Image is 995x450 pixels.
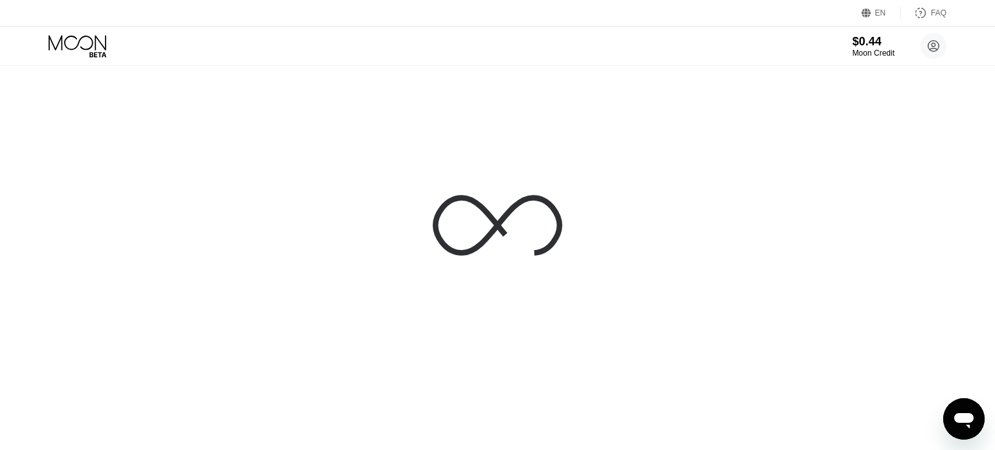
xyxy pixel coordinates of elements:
[931,8,946,17] div: FAQ
[943,398,985,440] iframe: Кнопка запуска окна обмена сообщениями
[901,6,946,19] div: FAQ
[852,35,895,49] div: $0.44
[875,8,886,17] div: EN
[852,49,895,58] div: Moon Credit
[862,6,901,19] div: EN
[852,35,895,58] div: $0.44Moon Credit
